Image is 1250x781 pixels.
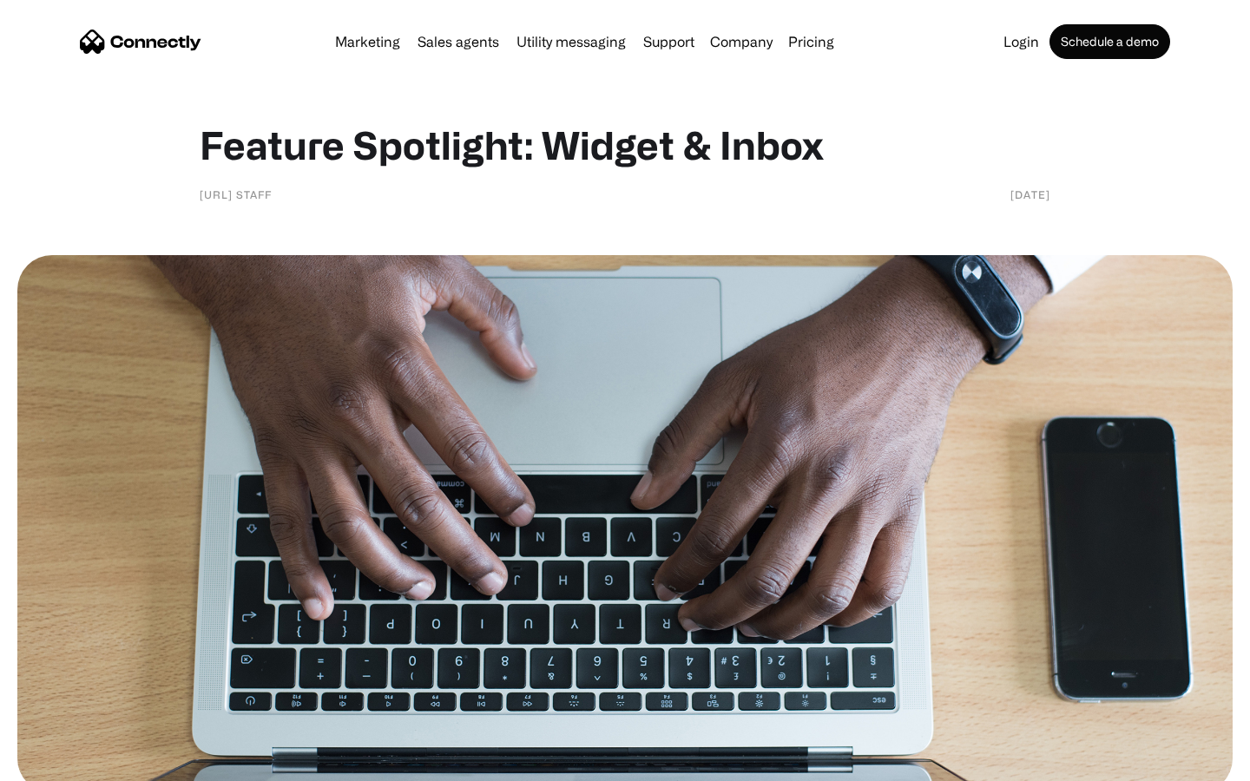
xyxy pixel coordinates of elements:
a: Marketing [328,35,407,49]
a: Login [997,35,1046,49]
ul: Language list [35,751,104,775]
a: Utility messaging [510,35,633,49]
div: [URL] staff [200,186,272,203]
a: Pricing [781,35,841,49]
div: [DATE] [1010,186,1050,203]
a: Schedule a demo [1049,24,1170,59]
h1: Feature Spotlight: Widget & Inbox [200,121,1050,168]
div: Company [710,30,773,54]
aside: Language selected: English [17,751,104,775]
a: Sales agents [411,35,506,49]
a: Support [636,35,701,49]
